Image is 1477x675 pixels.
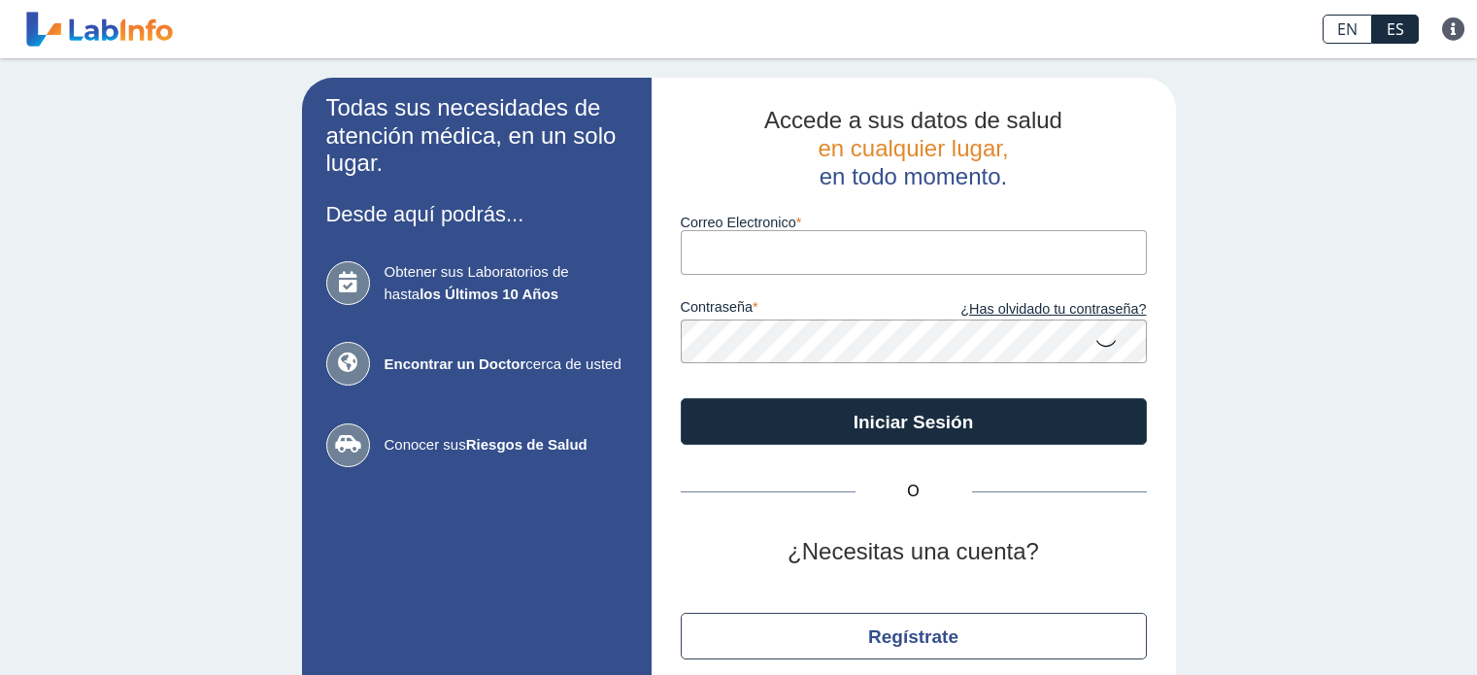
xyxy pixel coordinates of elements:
a: ¿Has olvidado tu contraseña? [914,299,1147,321]
h2: Todas sus necesidades de atención médica, en un solo lugar. [326,94,627,178]
a: ES [1372,15,1419,44]
label: contraseña [681,299,914,321]
h3: Desde aquí podrás... [326,202,627,226]
span: en cualquier lugar, [818,135,1008,161]
span: cerca de usted [385,354,627,376]
b: Riesgos de Salud [466,436,587,453]
span: O [856,480,972,503]
button: Iniciar Sesión [681,398,1147,445]
button: Regístrate [681,613,1147,659]
label: Correo Electronico [681,215,1147,230]
span: Accede a sus datos de salud [764,107,1062,133]
h2: ¿Necesitas una cuenta? [681,538,1147,566]
span: Conocer sus [385,434,627,456]
span: Obtener sus Laboratorios de hasta [385,261,627,305]
span: en todo momento. [820,163,1007,189]
b: Encontrar un Doctor [385,355,526,372]
b: los Últimos 10 Años [420,286,558,302]
a: EN [1323,15,1372,44]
